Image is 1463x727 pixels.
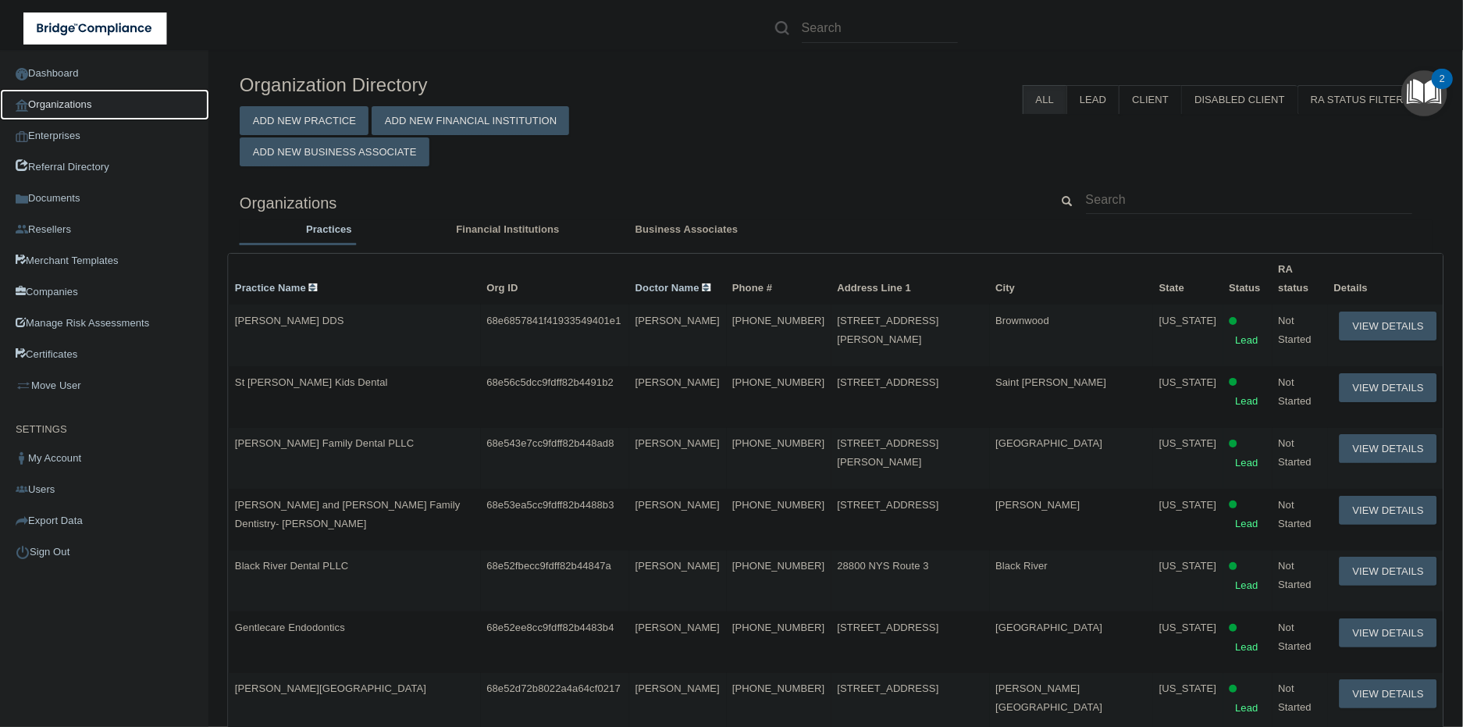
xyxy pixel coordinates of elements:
span: 68e52ee8cc9fdff82b4483b4 [486,622,614,633]
img: ic_dashboard_dark.d01f4a41.png [16,68,28,80]
span: Practices [306,223,352,235]
span: Financial Institutions [456,223,559,235]
span: Brownwood [995,315,1049,326]
img: icon-users.e205127d.png [16,483,28,496]
span: [PHONE_NUMBER] [732,376,824,388]
button: View Details [1340,679,1436,708]
img: organization-icon.f8decf85.png [16,99,28,112]
span: [STREET_ADDRESS][PERSON_NAME] [837,315,938,345]
th: Address Line 1 [831,254,989,305]
span: [PERSON_NAME] [635,315,720,326]
button: View Details [1340,496,1436,525]
button: Add New Practice [240,106,368,135]
span: [PERSON_NAME] [635,499,720,511]
span: [PERSON_NAME] DDS [235,315,344,326]
h5: Organizations [240,194,1027,212]
span: [US_STATE] [1159,437,1216,449]
th: Org ID [480,254,628,305]
span: [PERSON_NAME][GEOGRAPHIC_DATA] [235,682,426,694]
img: enterprise.0d942306.png [16,131,28,142]
img: ic_power_dark.7ecde6b1.png [16,545,30,559]
label: SETTINGS [16,420,67,439]
span: 68e543e7cc9fdff82b448ad8 [486,437,614,449]
span: [PERSON_NAME] [635,622,720,633]
img: ic_user_dark.df1a06c3.png [16,452,28,465]
span: [PERSON_NAME] and [PERSON_NAME] Family Dentistry- [PERSON_NAME] [235,499,460,529]
span: Not Started [1278,622,1312,652]
div: 2 [1440,79,1445,99]
span: Black River [995,560,1048,572]
span: [US_STATE] [1159,315,1216,326]
li: Financial Institutions [418,220,597,243]
input: Search [1086,185,1412,214]
span: [PHONE_NUMBER] [732,499,824,511]
li: Practices [240,220,418,243]
button: Add New Financial Institution [372,106,570,135]
span: [PHONE_NUMBER] [732,437,824,449]
span: Not Started [1278,315,1312,345]
th: State [1153,254,1223,305]
span: 68e6857841f41933549401e1 [486,315,621,326]
p: Lead [1235,638,1258,657]
label: Disabled Client [1181,85,1297,114]
button: Open Resource Center, 2 new notifications [1401,70,1447,116]
button: View Details [1340,373,1436,402]
span: [PHONE_NUMBER] [732,560,824,572]
p: Lead [1235,699,1258,718]
span: [US_STATE] [1159,682,1216,694]
img: ic-search.3b580494.png [775,21,789,35]
p: Lead [1235,392,1258,411]
span: [STREET_ADDRESS] [837,622,938,633]
span: Not Started [1278,499,1312,529]
span: [PHONE_NUMBER] [732,682,824,694]
h4: Organization Directory [240,75,621,95]
span: 68e52d72b8022a4a64cf0217 [486,682,621,694]
th: City [989,254,1153,305]
button: View Details [1340,618,1436,647]
span: RA Status Filter [1311,94,1419,105]
button: View Details [1340,434,1436,463]
th: RA status [1272,254,1327,305]
span: [PHONE_NUMBER] [732,622,824,633]
img: briefcase.64adab9b.png [16,378,31,394]
span: 68e52fbecc9fdff82b44847a [486,560,611,572]
th: Phone # [726,254,831,305]
span: [PERSON_NAME] [635,560,720,572]
span: Not Started [1278,560,1312,590]
span: [PERSON_NAME] Family Dental PLLC [235,437,414,449]
label: All [1023,85,1066,114]
span: [PHONE_NUMBER] [732,315,824,326]
span: [PERSON_NAME] [635,682,720,694]
p: Lead [1235,576,1258,595]
span: Not Started [1278,376,1312,407]
input: Search [802,14,958,43]
span: Not Started [1278,437,1312,468]
button: View Details [1340,312,1436,340]
label: Practices [247,220,411,239]
img: bridge_compliance_login_screen.278c3ca4.svg [23,12,167,45]
p: Lead [1235,454,1258,472]
p: Lead [1235,331,1258,350]
label: Client [1119,85,1181,114]
span: [PERSON_NAME] [635,437,720,449]
span: 68e53ea5cc9fdff82b4488b3 [486,499,614,511]
img: icon-export.b9366987.png [16,515,28,527]
span: [US_STATE] [1159,499,1216,511]
span: [PERSON_NAME] [635,376,720,388]
th: Details [1328,254,1443,305]
span: Business Associates [635,223,738,235]
p: Lead [1235,515,1258,533]
span: St [PERSON_NAME] Kids Dental [235,376,388,388]
span: [PERSON_NAME][GEOGRAPHIC_DATA] [995,682,1102,713]
a: Practice Name [235,282,318,294]
span: [STREET_ADDRESS] [837,499,938,511]
span: 68e56c5dcc9fdff82b4491b2 [486,376,614,388]
li: Business Associate [597,220,776,243]
label: Business Associates [605,220,768,239]
span: 28800 NYS Route 3 [837,560,928,572]
label: Financial Institutions [426,220,589,239]
span: [PERSON_NAME] [995,499,1080,511]
span: Black River Dental PLLC [235,560,348,572]
a: Doctor Name [635,282,711,294]
span: Saint [PERSON_NAME] [995,376,1106,388]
